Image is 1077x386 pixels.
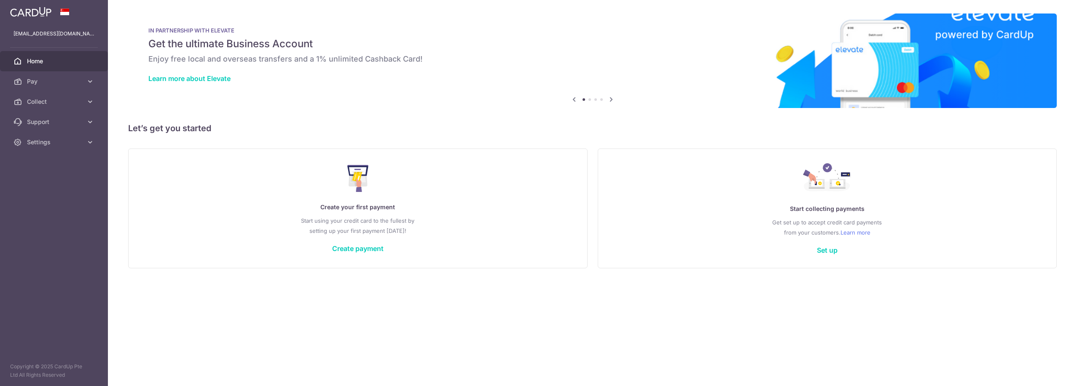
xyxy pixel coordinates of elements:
img: Make Payment [347,165,369,192]
a: Learn more [841,227,870,238]
p: Get set up to accept credit card payments from your customers. [615,217,1040,238]
p: IN PARTNERSHIP WITH ELEVATE [148,27,1037,34]
p: [EMAIL_ADDRESS][DOMAIN_NAME] [13,30,94,38]
span: Support [27,118,83,126]
span: Pay [27,77,83,86]
img: Renovation banner [128,13,1057,108]
span: Settings [27,138,83,146]
p: Create your first payment [145,202,570,212]
span: Home [27,57,83,65]
h6: Enjoy free local and overseas transfers and a 1% unlimited Cashback Card! [148,54,1037,64]
p: Start using your credit card to the fullest by setting up your first payment [DATE]! [145,216,570,236]
h5: Get the ultimate Business Account [148,37,1037,51]
img: Collect Payment [803,163,851,194]
p: Start collecting payments [615,204,1040,214]
a: Create payment [332,244,384,253]
h5: Let’s get you started [128,121,1057,135]
a: Set up [817,246,838,254]
img: CardUp [10,7,51,17]
a: Learn more about Elevate [148,74,231,83]
span: Collect [27,97,83,106]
